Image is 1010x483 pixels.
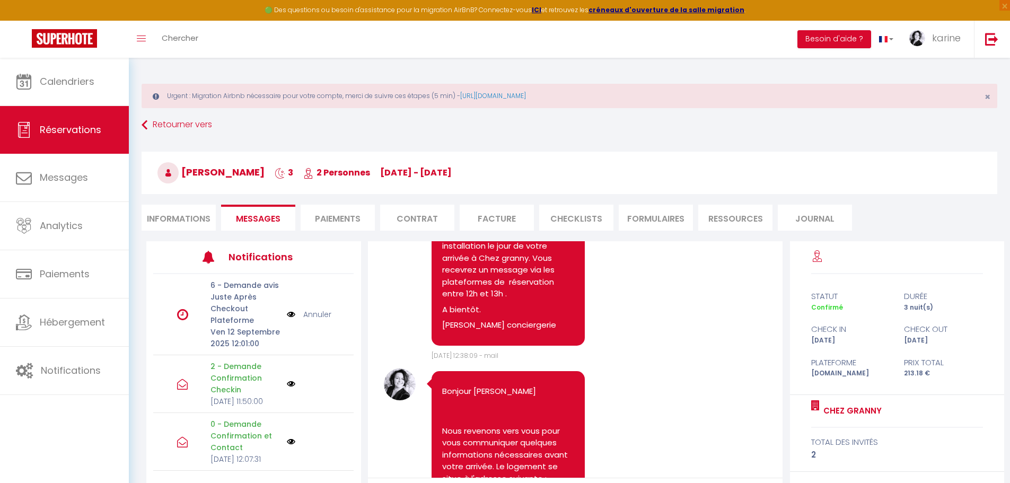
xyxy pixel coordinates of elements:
[210,418,280,453] p: 0 - Demande Confirmation et Contact
[210,326,280,349] p: Ven 12 Septembre 2025 12:01:00
[236,213,280,225] span: Messages
[210,361,280,396] p: 2 - Demande Confirmation Checkin
[909,30,925,46] img: ...
[811,303,843,312] span: Confirmé
[380,166,452,179] span: [DATE] - [DATE]
[442,385,574,398] p: Bonjour [PERSON_NAME]
[41,364,101,377] span: Notifications
[301,205,375,231] li: Paiements
[157,165,265,179] span: [PERSON_NAME]
[532,5,541,14] a: ICI
[40,219,83,232] span: Analytics
[142,205,216,231] li: Informations
[287,309,295,320] img: NO IMAGE
[303,309,331,320] a: Annuler
[985,32,998,46] img: logout
[778,205,852,231] li: Journal
[442,319,574,331] p: [PERSON_NAME] conciergerie
[619,205,693,231] li: FORMULAIRES
[804,290,897,303] div: statut
[210,396,280,407] p: [DATE] 11:50:00
[811,449,983,461] div: 2
[897,356,990,369] div: Prix total
[287,437,295,446] img: NO IMAGE
[589,5,744,14] a: créneaux d'ouverture de la salle migration
[460,205,534,231] li: Facture
[804,336,897,346] div: [DATE]
[432,351,498,360] span: [DATE] 12:38:09 - mail
[804,368,897,379] div: [DOMAIN_NAME]
[897,290,990,303] div: durée
[384,368,416,400] img: 17394616751219.jpg
[303,166,370,179] span: 2 Personnes
[698,205,772,231] li: Ressources
[40,171,88,184] span: Messages
[442,304,574,316] p: A bientôt.
[40,123,101,136] span: Réservations
[897,368,990,379] div: 213.18 €
[820,405,882,417] a: Chez granny
[162,32,198,43] span: Chercher
[40,267,90,280] span: Paiements
[229,245,312,269] h3: Notifications
[142,116,997,135] a: Retourner vers
[897,336,990,346] div: [DATE]
[8,4,40,36] button: Ouvrir le widget de chat LiveChat
[985,92,990,102] button: Close
[210,453,280,465] p: [DATE] 12:07:31
[380,205,454,231] li: Contrat
[804,356,897,369] div: Plateforme
[40,315,105,329] span: Hébergement
[32,29,97,48] img: Super Booking
[932,31,961,45] span: karine
[460,91,526,100] a: [URL][DOMAIN_NAME]
[275,166,293,179] span: 3
[142,84,997,108] div: Urgent : Migration Airbnb nécessaire pour votre compte, merci de suivre ces étapes (5 min) -
[901,21,974,58] a: ... karine
[897,303,990,313] div: 3 nuit(s)
[154,21,206,58] a: Chercher
[985,90,990,103] span: ×
[287,380,295,388] img: NO IMAGE
[40,75,94,88] span: Calendriers
[539,205,613,231] li: CHECKLISTS
[897,323,990,336] div: check out
[804,323,897,336] div: check in
[797,30,871,48] button: Besoin d'aide ?
[811,436,983,449] div: total des invités
[210,279,280,326] p: 6 - Demande avis Juste Après Checkout Plateforme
